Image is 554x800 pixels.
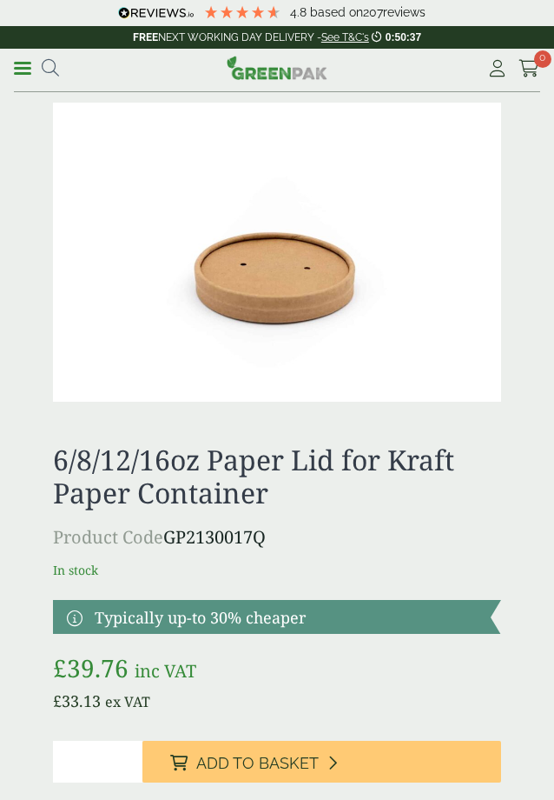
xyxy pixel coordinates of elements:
p: GP2130017Q [53,524,501,550]
span: ex VAT [105,692,150,711]
i: My Account [486,60,508,77]
span: inc VAT [135,659,196,683]
span: Product Code [53,525,163,549]
bdi: 39.76 [53,651,129,684]
img: Cardboard Lid.jpg Ezgif.com Webp To Jpg Converter 2 [53,103,501,402]
span: Based on [310,5,363,19]
span: £ [53,651,67,684]
a: See T&C's [321,31,369,43]
button: Add to Basket [142,741,501,783]
span: 207 [363,5,383,19]
span: reviews [383,5,425,19]
p: In stock [53,561,501,579]
bdi: 33.13 [53,690,101,711]
span: 0:50:37 [386,31,421,43]
div: 4.79 Stars [203,4,281,20]
img: REVIEWS.io [118,7,194,19]
a: 0 [518,56,540,82]
strong: FREE [133,31,158,43]
img: GreenPak Supplies [227,56,327,80]
i: Cart [518,60,540,77]
span: 4.8 [290,5,310,19]
span: £ [53,690,62,711]
h1: 6/8/12/16oz Paper Lid for Kraft Paper Container [53,443,501,510]
span: 0 [534,50,551,68]
span: Add to Basket [196,754,319,773]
